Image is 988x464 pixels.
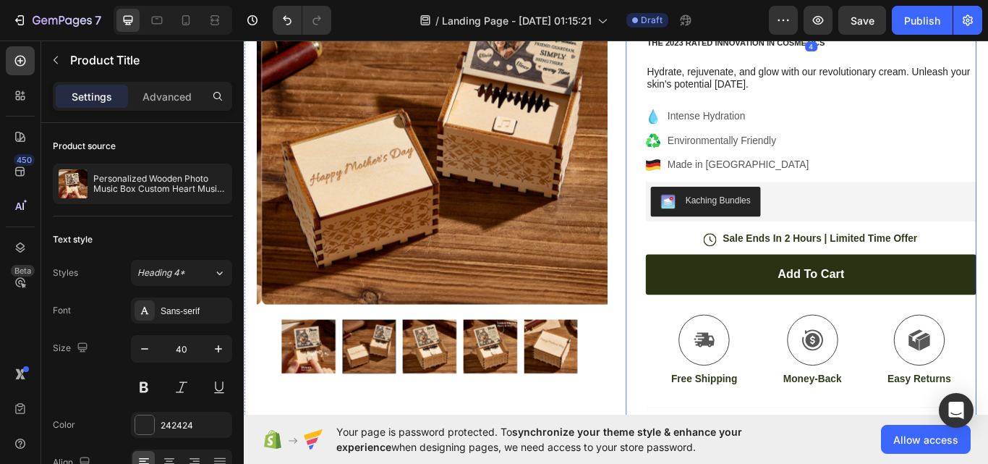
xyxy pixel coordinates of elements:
p: Environmentally Friendly [493,113,658,130]
div: Kaching Bundles [514,184,590,199]
div: Add to cart [622,269,699,287]
p: Product Title [70,51,226,69]
button: Allow access [881,425,971,454]
p: Free Shipping [498,392,575,408]
p: Settings [72,89,112,104]
img: Happy Mother's Day engraved wooden music box, custom gift for Mom, personalized keepsake [326,330,389,393]
div: Publish [904,13,940,28]
div: Size [53,339,91,358]
p: Hydrate, rejuvenate, and glow with our revolutionary cream. Unleash your skin's potential [DATE]. [469,34,852,64]
div: Font [53,304,71,317]
p: Advanced [142,89,192,104]
span: Draft [641,14,663,27]
p: Easy Returns [750,392,824,408]
button: Save [838,6,886,35]
span: synchronize your theme style & enhance your experience [336,426,742,453]
span: Your page is password protected. To when designing pages, we need access to your store password. [336,424,799,455]
span: Save [851,14,874,27]
span: Allow access [893,432,958,447]
div: Product source [53,140,116,153]
span: Heading 4* [137,266,185,279]
span: Landing Page - [DATE] 01:15:21 [442,13,592,28]
div: Undo/Redo [273,6,331,35]
p: Personalized Wooden Photo Music Box Custom Heart Music Box Gift for Mother [93,174,226,194]
div: Open Intercom Messenger [939,393,974,428]
p: Intense Hydration [493,85,658,102]
img: Wooden Personalized Music Box for Mom with Engraved Message [184,330,247,393]
img: product feature img [59,169,88,198]
p: 7 [95,12,101,29]
div: Styles [53,266,78,279]
img: Personalized wooden photo music box for Mom, custom heart design, sentimental gift. [255,330,318,393]
div: 450 [14,154,35,166]
div: Beta [11,265,35,277]
button: Add to cart [468,254,853,301]
div: 4 [654,6,668,17]
button: Kaching Bundles [474,175,602,210]
iframe: Design area [244,37,988,418]
div: Sans-serif [161,305,229,318]
div: Text style [53,233,93,246]
p: The 2023 Rated Innovation in Cosmetics [469,1,852,14]
img: KachingBundles.png [485,184,503,201]
button: Publish [892,6,953,35]
img: Personalized wooden music box for Mom, custom photo and heart design, sentimental gift [43,330,106,393]
p: Made in [GEOGRAPHIC_DATA] [493,141,658,159]
p: Sale Ends In 2 Hours | Limited Time Offer [558,229,785,244]
span: / [435,13,439,28]
p: Money-Back [629,392,697,408]
button: 7 [6,6,108,35]
button: Heading 4* [131,260,232,286]
div: 242424 [161,419,229,432]
div: Color [53,418,75,431]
